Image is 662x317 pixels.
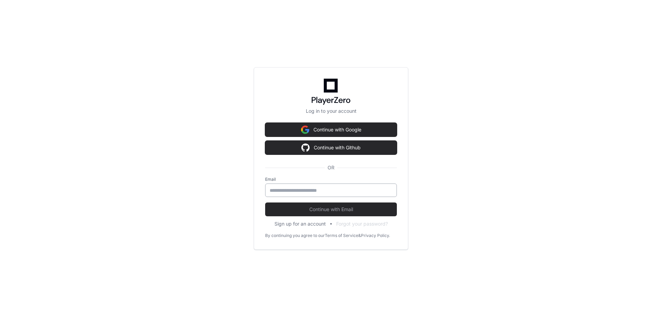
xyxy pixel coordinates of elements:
button: Continue with Email [265,202,397,216]
p: Log in to your account [265,108,397,115]
label: Email [265,177,397,182]
img: Sign in with google [301,141,310,155]
a: Terms of Service [325,233,358,238]
img: Sign in with google [301,123,309,137]
div: & [358,233,361,238]
span: Continue with Email [265,206,397,213]
button: Forgot your password? [336,220,388,227]
button: Continue with Github [265,141,397,155]
div: By continuing you agree to our [265,233,325,238]
button: Sign up for an account [274,220,326,227]
span: OR [325,164,337,171]
a: Privacy Policy. [361,233,390,238]
button: Continue with Google [265,123,397,137]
